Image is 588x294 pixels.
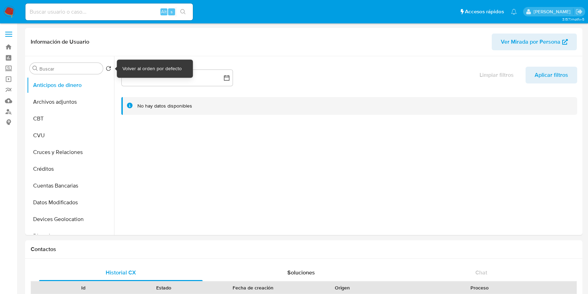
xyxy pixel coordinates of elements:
div: Estado [129,284,199,291]
button: Cruces y Relaciones [27,144,114,161]
span: Accesos rápidos [465,8,504,15]
input: Buscar usuario o caso... [25,7,193,16]
h1: Información de Usuario [31,38,89,45]
button: Archivos adjuntos [27,94,114,110]
a: Salir [575,8,583,15]
button: Devices Geolocation [27,211,114,228]
a: Notificaciones [511,9,517,15]
span: Alt [161,8,167,15]
div: Id [48,284,119,291]
div: Origen [307,284,378,291]
div: Proceso [387,284,572,291]
input: Buscar [39,66,100,72]
button: Créditos [27,161,114,177]
span: Chat [475,269,487,277]
button: Anticipos de dinero [27,77,114,94]
button: CVU [27,127,114,144]
button: Cuentas Bancarias [27,177,114,194]
span: Soluciones [287,269,315,277]
button: Datos Modificados [27,194,114,211]
div: Volver al orden por defecto [122,65,182,72]
span: Ver Mirada por Persona [501,34,560,50]
button: Ver Mirada por Persona [492,34,577,50]
span: Historial CX [106,269,136,277]
button: Direcciones [27,228,114,244]
h1: Contactos [31,246,577,253]
button: search-icon [176,7,190,17]
button: Buscar [32,66,38,71]
p: eliana.eguerrero@mercadolibre.com [534,8,573,15]
div: Fecha de creación [209,284,297,291]
button: CBT [27,110,114,127]
span: s [171,8,173,15]
button: Volver al orden por defecto [106,66,111,73]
